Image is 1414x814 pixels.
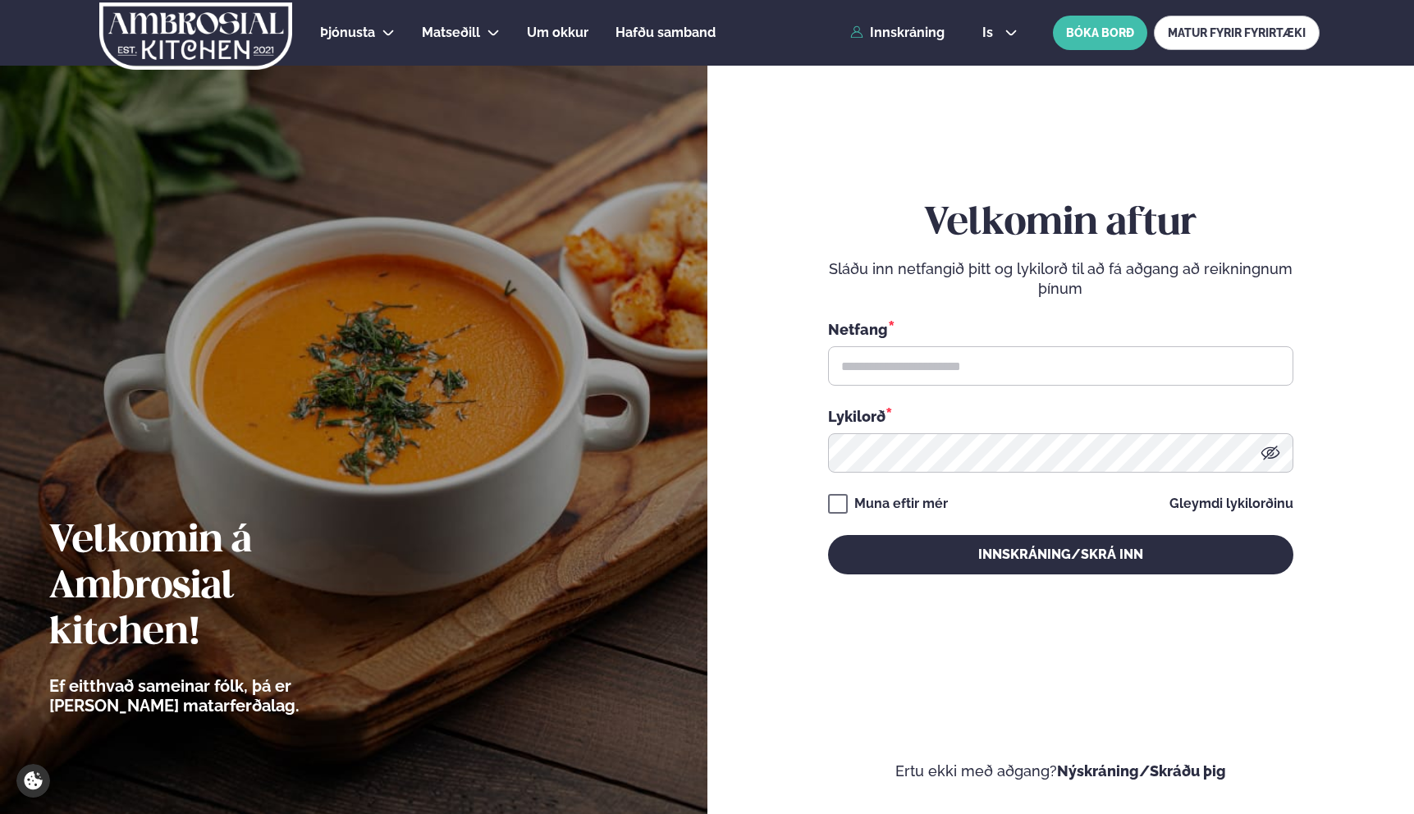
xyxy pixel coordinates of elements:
a: MATUR FYRIR FYRIRTÆKI [1154,16,1320,50]
a: Þjónusta [320,23,375,43]
p: Ef eitthvað sameinar fólk, þá er [PERSON_NAME] matarferðalag. [49,676,390,716]
a: Innskráning [850,25,945,40]
a: Cookie settings [16,764,50,798]
a: Matseðill [422,23,480,43]
img: logo [98,2,294,70]
p: Ertu ekki með aðgang? [757,761,1366,781]
span: Hafðu samband [615,25,716,40]
button: BÓKA BORÐ [1053,16,1147,50]
h2: Velkomin á Ambrosial kitchen! [49,519,390,656]
button: is [969,26,1031,39]
span: Um okkur [527,25,588,40]
div: Netfang [828,318,1293,340]
h2: Velkomin aftur [828,201,1293,247]
a: Nýskráning/Skráðu þig [1057,762,1226,780]
p: Sláðu inn netfangið þitt og lykilorð til að fá aðgang að reikningnum þínum [828,259,1293,299]
button: Innskráning/Skrá inn [828,535,1293,574]
span: is [982,26,998,39]
a: Hafðu samband [615,23,716,43]
div: Lykilorð [828,405,1293,427]
span: Matseðill [422,25,480,40]
a: Gleymdi lykilorðinu [1169,497,1293,510]
span: Þjónusta [320,25,375,40]
a: Um okkur [527,23,588,43]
